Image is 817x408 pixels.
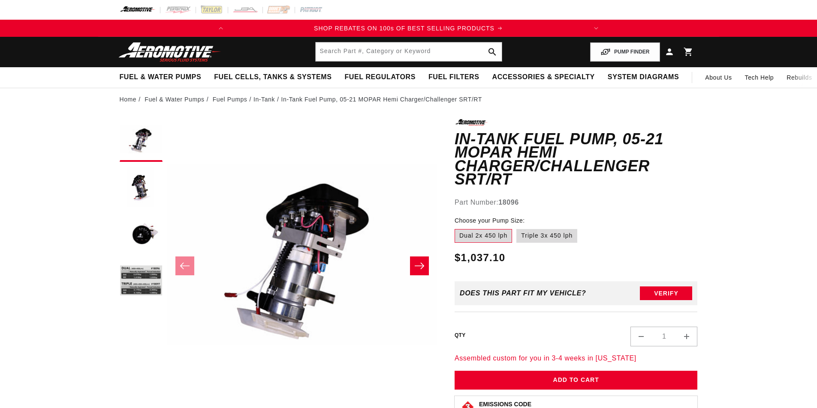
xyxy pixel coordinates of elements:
span: System Diagrams [608,73,679,82]
button: search button [483,42,502,61]
summary: Fuel Filters [422,67,486,87]
summary: Accessories & Specialty [486,67,601,87]
button: Translation missing: en.sections.announcements.next_announcement [588,20,605,37]
div: 1 of 2 [229,24,587,33]
button: Load image 1 in gallery view [120,119,163,162]
summary: System Diagrams [601,67,685,87]
button: Verify [640,286,692,300]
summary: Fuel Regulators [338,67,422,87]
summary: Fuel & Water Pumps [113,67,208,87]
span: Accessories & Specialty [492,73,595,82]
span: About Us [705,74,732,81]
div: Part Number: [455,197,698,208]
span: Fuel Filters [428,73,479,82]
button: Add to Cart [455,371,698,390]
span: Fuel Cells, Tanks & Systems [214,73,332,82]
strong: Emissions Code [479,401,531,408]
nav: breadcrumbs [120,95,698,104]
h1: In-Tank Fuel Pump, 05-21 MOPAR Hemi Charger/Challenger SRT/RT [455,132,698,186]
label: Triple 3x 450 lph [516,229,577,243]
button: Load image 4 in gallery view [120,260,163,303]
a: Home [120,95,137,104]
summary: Tech Help [739,67,781,88]
a: Fuel & Water Pumps [145,95,204,104]
div: Does This part fit My vehicle? [460,289,586,297]
a: About Us [699,67,738,88]
button: Translation missing: en.sections.announcements.previous_announcement [212,20,229,37]
input: Search by Part Number, Category or Keyword [316,42,502,61]
span: Tech Help [745,73,774,82]
span: Rebuilds [787,73,812,82]
button: Load image 2 in gallery view [120,166,163,209]
li: In-Tank [253,95,281,104]
a: SHOP REBATES ON 100s OF BEST SELLING PRODUCTS [229,24,587,33]
span: Fuel & Water Pumps [120,73,202,82]
label: Dual 2x 450 lph [455,229,512,243]
summary: Fuel Cells, Tanks & Systems [208,67,338,87]
button: Slide right [410,256,429,275]
label: QTY [455,332,466,339]
img: Aeromotive [116,42,223,62]
legend: Choose your Pump Size: [455,216,526,225]
button: Slide left [175,256,194,275]
div: Announcement [229,24,587,33]
strong: 18096 [498,199,519,206]
p: Assembled custom for you in 3-4 weeks in [US_STATE] [455,353,698,364]
button: Load image 3 in gallery view [120,213,163,256]
span: SHOP REBATES ON 100s OF BEST SELLING PRODUCTS [314,25,494,32]
a: Fuel Pumps [213,95,247,104]
span: $1,037.10 [455,250,505,265]
span: Fuel Regulators [344,73,415,82]
slideshow-component: Translation missing: en.sections.announcements.announcement_bar [98,20,719,37]
button: PUMP FINDER [590,42,660,62]
li: In-Tank Fuel Pump, 05-21 MOPAR Hemi Charger/Challenger SRT/RT [281,95,482,104]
